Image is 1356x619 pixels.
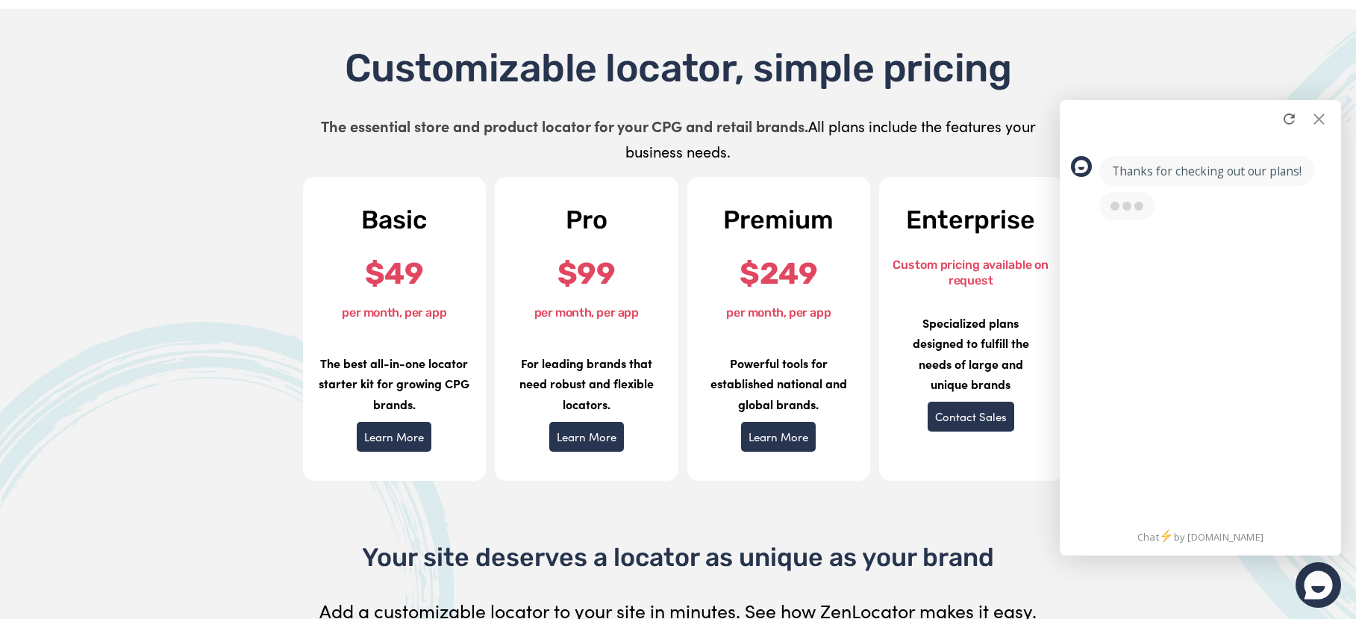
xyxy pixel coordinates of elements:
[362,542,994,573] span: Your site deserves a locator as unique as your brand
[319,355,469,411] strong: The best all-in-one locator starter kit for growing CPG brands.
[52,63,242,78] div: Thanks for checking out our plans!
[321,116,808,136] strong: The essential store and product locator for your CPG and retail brands.
[342,305,446,320] font: per month, per app
[740,256,817,291] strong: $249
[892,207,1050,234] h2: Enterprise
[519,355,654,411] strong: For leading brands that need robust and flexible locators.
[893,258,1049,287] font: Custom pricing available on request
[316,207,474,234] h2: Basic
[507,207,666,234] h2: Pro
[549,422,624,452] a: Learn More
[700,207,858,234] h2: Premium
[534,305,639,320] font: per month, per app
[928,402,1014,432] a: Contact Sales
[741,422,816,452] a: Learn More
[913,314,1029,392] strong: Specialized plans designed to fulfill the needs of large and unique brands
[710,355,847,411] strong: Powerful tools for established national and global brands.
[345,45,1011,91] span: Customizable locator, simple pricing
[557,256,616,291] strong: $99
[726,305,831,320] font: per month, per app
[365,256,424,291] strong: $49
[357,422,431,452] a: Learn More
[307,113,1050,164] p: All plans include the features your business needs.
